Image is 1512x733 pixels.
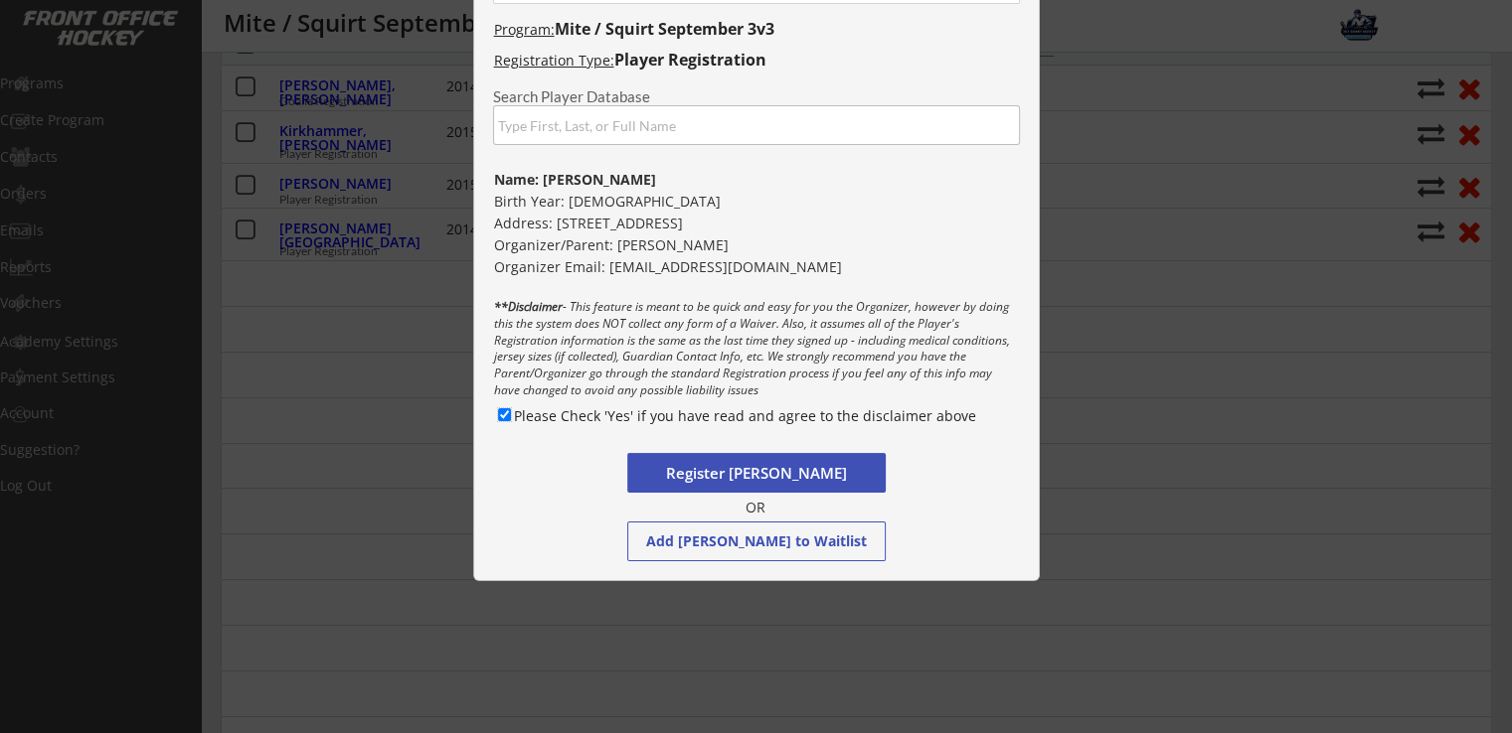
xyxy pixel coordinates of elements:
[474,299,1039,401] div: - This feature is meant to be quick and easy for you the Organizer, however by doing this the sys...
[493,105,1020,145] input: Type First, Last, or Full Name
[474,235,1038,255] div: Organizer/Parent: [PERSON_NAME]
[474,214,1039,233] div: Address: [STREET_ADDRESS]
[614,49,766,71] strong: Player Registration
[514,406,976,425] label: Please Check 'Yes' if you have read and agree to the disclaimer above
[474,192,1039,212] div: Birth Year: [DEMOGRAPHIC_DATA]
[494,51,614,70] u: Registration Type:
[627,521,886,561] button: Add [PERSON_NAME] to Waitlist
[734,499,778,518] div: OR
[474,257,1039,277] div: Organizer Email: [EMAIL_ADDRESS][DOMAIN_NAME]
[494,20,555,39] u: Program:
[494,298,563,315] strong: **Disclaimer
[627,453,886,493] button: Register [PERSON_NAME]
[474,170,1038,190] div: Name: [PERSON_NAME]
[555,18,774,40] strong: Mite / Squirt September 3v3
[493,89,1020,104] div: Search Player Database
